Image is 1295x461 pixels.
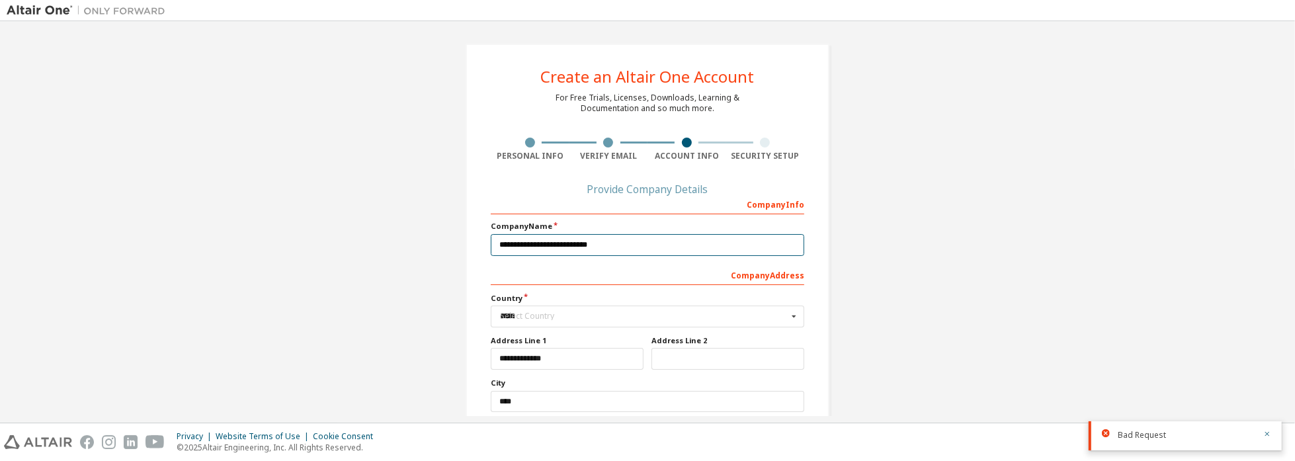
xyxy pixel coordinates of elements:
label: Company Name [491,221,804,231]
div: Select Country [500,312,788,320]
label: Country [491,293,804,304]
img: Altair One [7,4,172,17]
div: Company Info [491,193,804,214]
div: Cookie Consent [313,431,381,442]
span: Bad Request [1118,430,1166,440]
div: Security Setup [726,151,805,161]
img: instagram.svg [102,435,116,449]
p: © 2025 Altair Engineering, Inc. All Rights Reserved. [177,442,381,453]
div: For Free Trials, Licenses, Downloads, Learning & Documentation and so much more. [556,93,739,114]
label: City [491,378,804,388]
div: Account Info [647,151,726,161]
div: Privacy [177,431,216,442]
div: Personal Info [491,151,569,161]
img: youtube.svg [146,435,165,449]
div: Company Address [491,264,804,285]
div: Verify Email [569,151,648,161]
label: Address Line 2 [651,335,804,346]
div: Website Terms of Use [216,431,313,442]
img: altair_logo.svg [4,435,72,449]
div: Provide Company Details [491,185,804,193]
div: Create an Altair One Account [541,69,755,85]
img: facebook.svg [80,435,94,449]
label: Address Line 1 [491,335,644,346]
img: linkedin.svg [124,435,138,449]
